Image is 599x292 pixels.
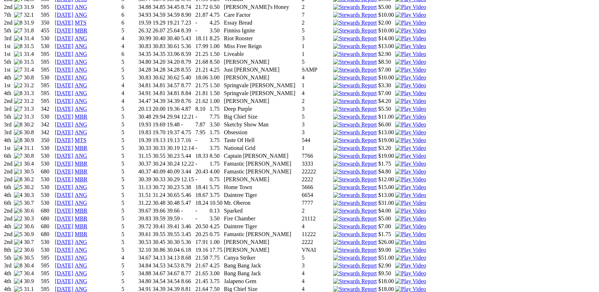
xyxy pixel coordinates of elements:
img: Play Video [395,184,426,191]
td: 3rd [4,35,13,42]
img: Play Video [395,90,426,97]
img: Play Video [395,35,426,42]
a: ANG [75,184,87,190]
td: 5 [121,27,138,34]
a: ANG [75,262,87,268]
td: 530 [41,35,54,42]
a: View replay [395,82,426,88]
a: [DATE] [55,12,73,18]
img: Play Video [395,192,426,198]
td: 3.50 [209,27,223,34]
a: [DATE] [55,215,73,221]
a: MBR [75,145,88,151]
td: Riot Rooster [223,35,300,42]
img: Play Video [395,200,426,206]
img: Stewards Report [333,27,377,34]
a: [DATE] [55,168,73,174]
a: View replay [395,161,426,167]
td: 18.11 [195,35,208,42]
td: 0.50 [209,4,223,11]
img: 2 [14,247,22,253]
a: ANG [75,59,87,65]
a: MBR [75,231,88,237]
td: 30.83 [138,43,151,50]
img: Stewards Report [333,51,377,57]
td: 595 [41,11,54,19]
a: [DATE] [55,129,73,135]
img: Stewards Report [333,129,377,136]
td: 1.00 [209,43,223,50]
td: $13.00 [378,43,394,50]
td: 4.25 [209,19,223,26]
img: Stewards Report [333,121,377,128]
td: 7th [4,11,13,19]
td: 6 [121,4,138,11]
a: View replay [395,286,426,292]
img: Stewards Report [333,215,377,222]
td: Essay Bread [223,19,300,26]
a: View replay [395,35,426,41]
img: Play Video [395,208,426,214]
a: View replay [395,231,426,237]
img: 2 [14,98,22,104]
td: 34.93 [138,11,151,19]
td: 30.99 [138,35,151,42]
a: [DATE] [55,51,73,57]
td: 8.74 [181,4,194,11]
a: View replay [395,239,426,245]
img: Play Video [395,98,426,104]
a: ANG [75,129,87,135]
a: View replay [395,255,426,261]
a: View replay [395,270,426,276]
td: 1st [4,43,13,50]
a: [DATE] [55,247,73,253]
td: $14.00 [378,35,394,42]
img: Stewards Report [333,247,377,253]
a: View replay [395,184,426,190]
a: View replay [395,208,426,214]
a: [DATE] [55,121,73,127]
img: Stewards Report [333,35,377,42]
img: Stewards Report [333,43,377,49]
a: ANG [75,51,87,57]
a: [DATE] [55,43,73,49]
img: 3 [14,4,22,10]
a: ANG [75,278,87,284]
td: 34.59 [152,11,166,19]
a: View replay [395,262,426,268]
img: Stewards Report [333,145,377,151]
td: [PERSON_NAME]'s Honey [223,4,300,11]
img: Play Video [395,82,426,89]
td: 7 [301,11,332,19]
a: View replay [395,278,426,284]
td: 31.4 [24,35,40,42]
a: View replay [395,192,426,198]
img: Play Video [395,262,426,269]
img: Stewards Report [333,239,377,245]
a: [DATE] [55,278,73,284]
a: MTS [75,137,87,143]
td: $2.00 [378,19,394,26]
a: MBR [75,27,88,33]
img: 4 [14,239,22,245]
img: 6 [14,59,22,65]
a: MTS [75,20,87,26]
a: View replay [395,137,426,143]
img: Stewards Report [333,106,377,112]
img: Stewards Report [333,270,377,277]
a: View replay [395,200,426,206]
td: 34.88 [138,4,151,11]
a: ANG [75,270,87,276]
a: View replay [395,223,426,229]
a: View replay [395,176,426,182]
img: 6 [14,255,22,261]
img: Stewards Report [333,161,377,167]
img: Stewards Report [333,168,377,175]
a: View replay [395,67,426,73]
a: ANG [75,74,87,80]
td: 6 [121,11,138,19]
td: 5.36 [181,43,194,50]
img: Play Video [395,12,426,18]
a: View replay [395,153,426,159]
td: $10.00 [378,11,394,19]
